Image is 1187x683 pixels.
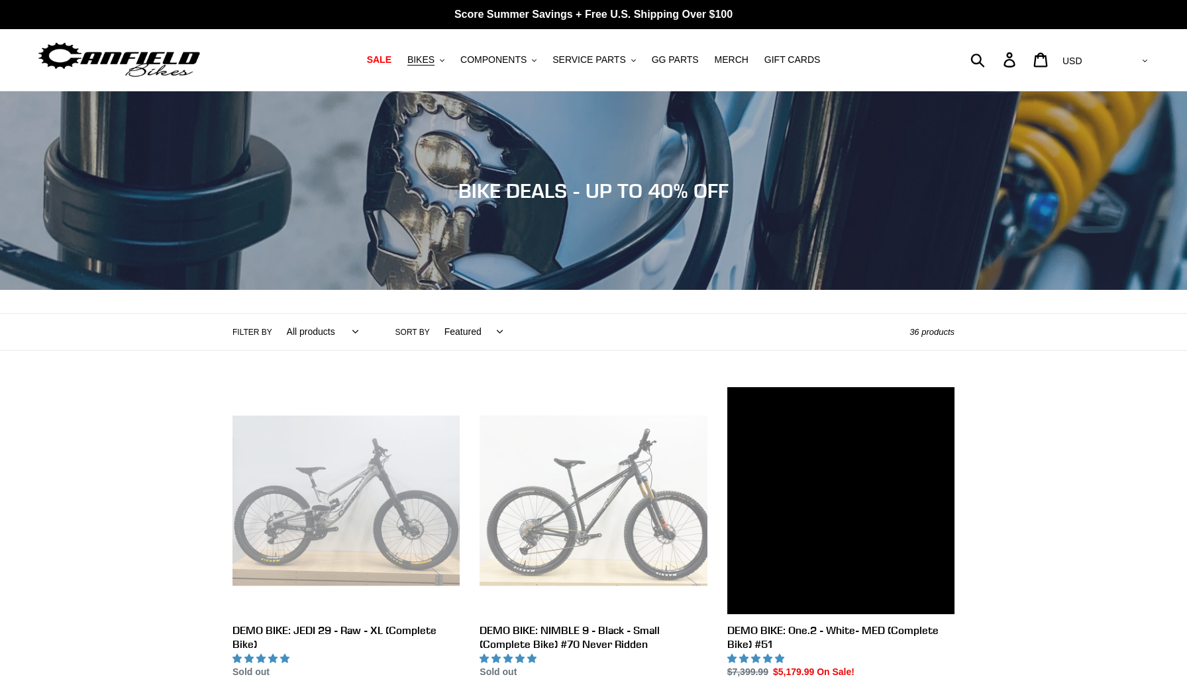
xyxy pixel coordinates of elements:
[458,179,729,203] span: BIKE DEALS - UP TO 40% OFF
[367,54,391,66] span: SALE
[460,54,527,66] span: COMPONENTS
[454,51,543,69] button: COMPONENTS
[360,51,398,69] a: SALE
[401,51,451,69] button: BIKES
[552,54,625,66] span: SERVICE PARTS
[909,327,955,337] span: 36 products
[232,326,272,338] label: Filter by
[395,326,430,338] label: Sort by
[978,45,1011,74] input: Search
[407,54,435,66] span: BIKES
[652,54,699,66] span: GG PARTS
[758,51,827,69] a: GIFT CARDS
[645,51,705,69] a: GG PARTS
[36,39,202,81] img: Canfield Bikes
[708,51,755,69] a: MERCH
[546,51,642,69] button: SERVICE PARTS
[764,54,821,66] span: GIFT CARDS
[715,54,748,66] span: MERCH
